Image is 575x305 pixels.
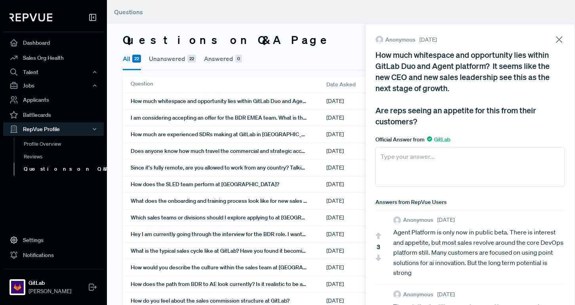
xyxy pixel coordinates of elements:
div: What is the typical sales cycle like at GitLab? Have you found it becoming easier or more challen... [131,243,326,259]
div: Official Answer from [375,135,565,144]
span: Anonymous [385,36,415,44]
span: Questions [114,8,143,16]
span: [DATE] [437,216,455,224]
div: How much whitespace and opportunity lies within GitLab Duo and Agent platform? It seems like the ... [131,93,326,109]
div: What does the onboarding and training process look like for new sales team members at GitLab? Did... [131,193,326,209]
a: Notifications [3,248,104,263]
a: Settings [3,233,104,248]
button: All [123,48,141,70]
div: [DATE] [326,210,398,226]
a: Reviews [14,151,114,163]
span: [PERSON_NAME] [29,287,71,295]
div: Hey I am currently going through the interview for the BDR role. I wanted to find out about the d... [131,226,326,242]
button: Unanswered [149,48,196,69]
div: How does the SLED team perform at [GEOGRAPHIC_DATA]? [131,176,326,193]
strong: GitLab [29,279,71,287]
div: [DATE] [326,110,398,126]
a: GitLabGitLab[PERSON_NAME] [3,269,104,299]
img: RepVue [10,13,52,21]
div: [DATE] [326,126,398,143]
span: Anonymous [403,290,433,299]
span: 3 [377,242,380,252]
span: [DATE] [419,36,437,44]
button: Talent [3,65,104,79]
div: How much whitespace and opportunity lies within GitLab Duo and Agent platform? It seems like the ... [375,49,565,127]
a: Questions on Q&A [14,163,114,175]
div: [DATE] [326,193,398,209]
a: Battlecards [3,107,104,122]
button: Jobs [3,79,104,92]
a: Applicants [3,92,104,107]
div: Does anyone know how much travel the commercial and strategic account executives have to do? as i... [131,143,326,159]
div: I am considering accepting an offer for the BDR EMEA team. What is the target attainment for BDRs... [131,110,326,126]
div: How would you describe the culture within the sales team at [GEOGRAPHIC_DATA]? [131,259,326,276]
div: How much are experienced SDRs making at GitLab in [GEOGRAPHIC_DATA]? Is quota actually attainable... [131,126,326,143]
div: Date Asked [326,76,398,93]
div: How does the path from BDR to AE look currently? Is it realistic to be able to move up in a year,... [131,276,326,292]
a: Sales Org Health [3,50,104,65]
div: Question [131,76,326,93]
a: Dashboard [3,35,104,50]
span: [DATE] [437,290,455,299]
div: Agent Platform is only now in public beta. There is interest and appetite, but most sales revolve... [393,227,565,278]
a: Profile Overview [14,138,114,151]
span: Anonymous [403,216,433,224]
span: 22 [132,55,141,63]
div: [DATE] [326,243,398,259]
div: [DATE] [326,143,398,159]
button: Answered [204,48,242,69]
span: 22 [187,55,196,63]
div: Since it's fully remote, are you allowed to work from any country? Talking about SMB/Commercial [131,160,326,176]
div: [DATE] [326,93,398,109]
span: 0 [235,55,242,63]
div: Which sales teams or divisions should I explore applying to at [GEOGRAPHIC_DATA], and what are th... [131,210,326,226]
div: Answers from RepVue Users [375,198,565,206]
h3: Questions on Q&A Page [123,33,332,47]
button: RepVue Profile [3,122,104,136]
img: GitLab [11,281,24,294]
div: [DATE] [326,176,398,193]
span: GitLab [427,136,450,143]
div: [DATE] [326,276,398,292]
div: [DATE] [326,226,398,242]
div: [DATE] [326,160,398,176]
div: [DATE] [326,259,398,276]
